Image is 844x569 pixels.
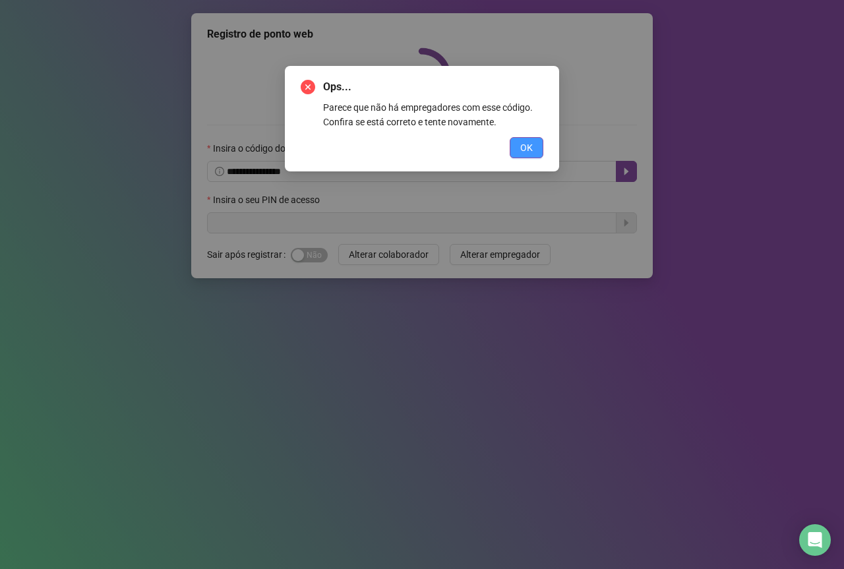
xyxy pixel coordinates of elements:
[520,140,533,155] span: OK
[323,100,543,129] div: Parece que não há empregadores com esse código. Confira se está correto e tente novamente.
[323,79,543,95] span: Ops...
[301,80,315,94] span: close-circle
[510,137,543,158] button: OK
[799,524,831,556] div: Open Intercom Messenger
